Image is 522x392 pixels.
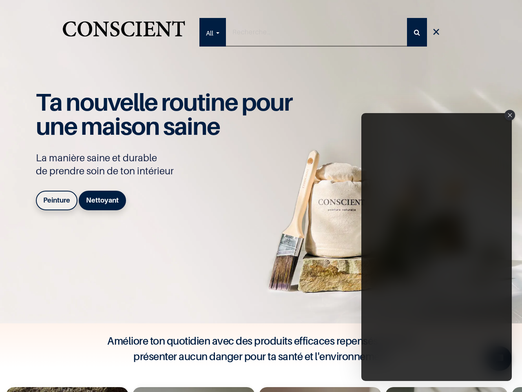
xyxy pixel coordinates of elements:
[36,151,301,178] p: La manière saine et durable de prendre soin de ton intérieur
[407,18,427,47] button: Rechercher
[36,87,292,140] span: Ta nouvelle routine pour une maison saine
[199,18,226,47] a: All
[61,16,187,49] a: Logo of Conscient
[361,113,512,381] div: Tolstoy #3 modal
[98,333,424,364] h4: Améliore ton quotidien avec des produits efficaces repensés pour ne présenter aucun danger pour t...
[226,18,407,47] input: Recherche…
[43,196,70,204] b: Peinture
[504,110,515,120] div: Close
[7,7,31,31] button: Open chat widget
[79,191,126,210] a: Nettoyant
[36,191,77,210] a: Peinture
[86,196,119,204] b: Nettoyant
[206,19,213,47] span: All
[61,16,187,49] img: Conscient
